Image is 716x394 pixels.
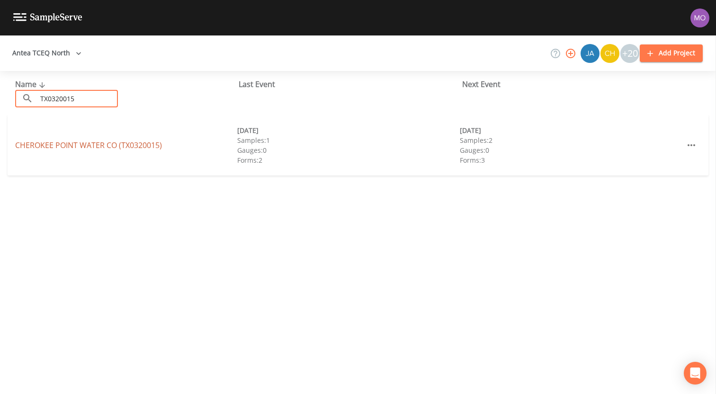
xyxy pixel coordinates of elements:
div: Gauges: 0 [460,145,682,155]
div: Forms: 2 [237,155,459,165]
div: +20 [620,44,639,63]
div: James Whitmire [580,44,600,63]
div: Gauges: 0 [237,145,459,155]
span: Name [15,79,48,89]
div: Forms: 3 [460,155,682,165]
button: Add Project [640,44,703,62]
button: Antea TCEQ North [9,44,85,62]
img: c74b8b8b1c7a9d34f67c5e0ca157ed15 [600,44,619,63]
div: [DATE] [460,125,682,135]
input: Search Projects [37,90,118,107]
div: Next Event [462,79,686,90]
div: Samples: 1 [237,135,459,145]
img: 2e773653e59f91cc345d443c311a9659 [581,44,600,63]
div: [DATE] [237,125,459,135]
div: Last Event [239,79,462,90]
img: 4e251478aba98ce068fb7eae8f78b90c [690,9,709,27]
div: Samples: 2 [460,135,682,145]
div: Open Intercom Messenger [684,362,707,385]
img: logo [13,13,82,22]
div: Charles Medina [600,44,620,63]
a: CHEROKEE POINT WATER CO (TX0320015) [15,140,162,150]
